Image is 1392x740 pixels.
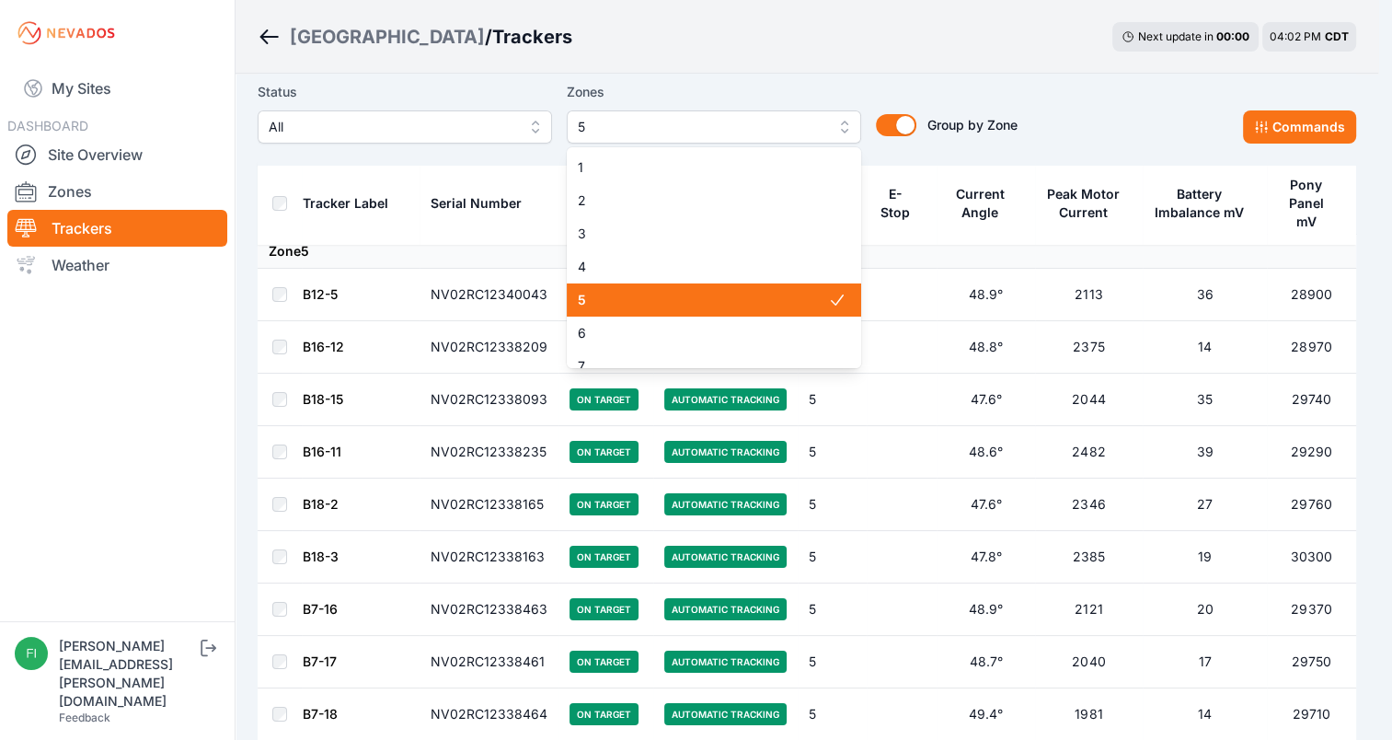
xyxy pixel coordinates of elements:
span: 5 [578,116,824,138]
button: 5 [567,110,861,144]
span: 6 [578,324,828,342]
span: 3 [578,225,828,243]
span: 1 [578,158,828,177]
div: 5 [567,147,861,368]
span: 2 [578,191,828,210]
span: 7 [578,357,828,376]
span: 5 [578,291,828,309]
span: 4 [578,258,828,276]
